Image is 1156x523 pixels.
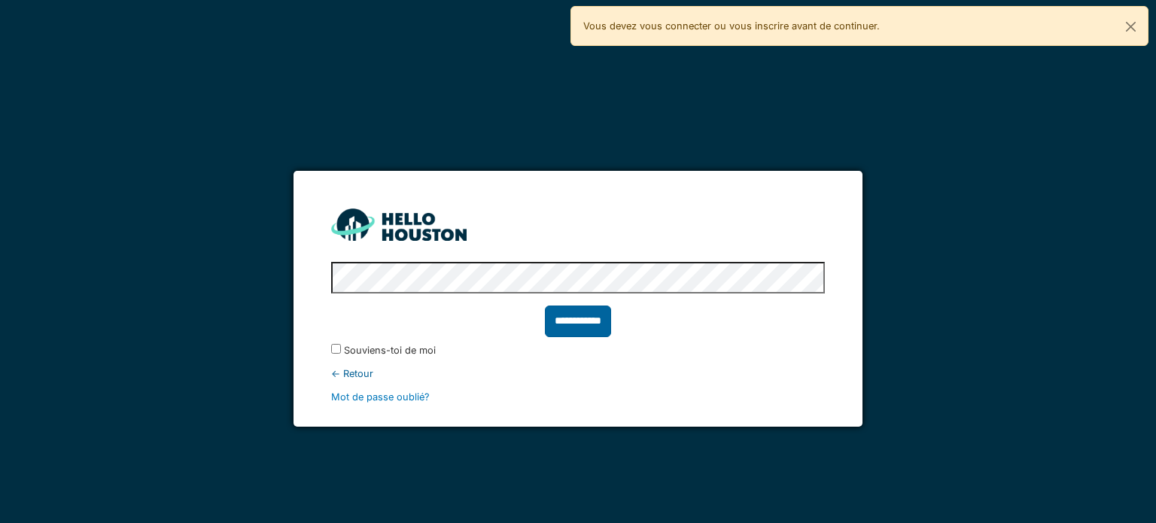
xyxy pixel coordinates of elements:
[583,20,880,32] font: Vous devez vous connecter ou vous inscrire avant de continuer.
[344,345,436,356] font: Souviens-toi de moi
[331,368,373,379] font: ← Retour
[1114,7,1148,47] button: Fermer
[331,208,467,241] img: HH_line-BYnF2_Hg.png
[331,391,430,403] a: Mot de passe oublié?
